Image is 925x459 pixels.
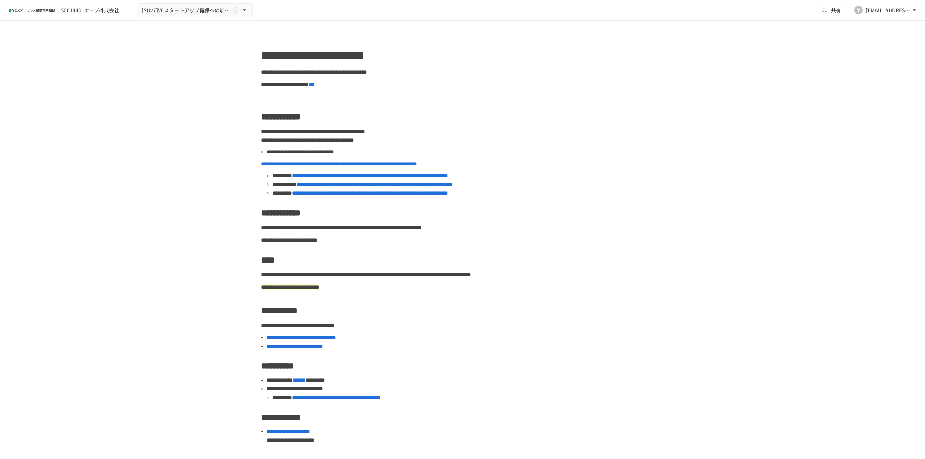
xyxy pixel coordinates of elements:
span: 共有 [831,6,841,14]
div: [EMAIL_ADDRESS][DOMAIN_NAME] [866,6,911,15]
img: ZDfHsVrhrXUoWEWGWYf8C4Fv4dEjYTEDCNvmL73B7ox [9,4,55,16]
button: 共有 [817,3,847,17]
div: Y [854,6,863,14]
button: Y[EMAIL_ADDRESS][DOMAIN_NAME] [850,3,922,17]
span: [SUv7]VCスタートアップ健保への加入申請手続き [142,6,231,15]
div: SC01440_ナーブ株式会社 [61,7,119,14]
button: [SUv7]VCスタートアップ健保への加入申請手続き [137,3,253,17]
